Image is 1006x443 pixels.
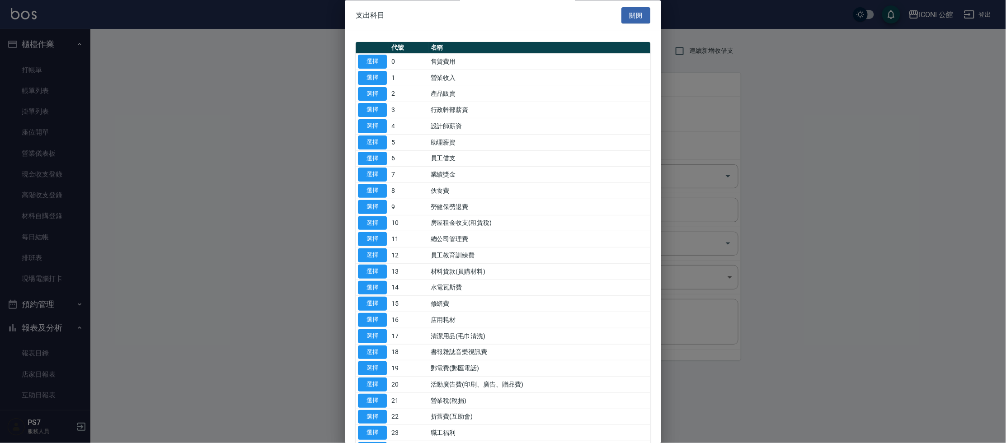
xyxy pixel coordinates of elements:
button: 選擇 [358,87,387,101]
td: 營業稅(稅捐) [428,393,650,409]
td: 助理薪資 [428,135,650,151]
button: 選擇 [358,233,387,247]
td: 8 [389,183,428,199]
td: 2 [389,86,428,103]
button: 選擇 [358,281,387,295]
td: 設計師薪資 [428,118,650,135]
td: 職工福利 [428,425,650,441]
button: 選擇 [358,329,387,343]
td: 14 [389,280,428,296]
td: 材料貨款(員購材料) [428,264,650,280]
button: 關閉 [621,7,650,24]
td: 業績獎金 [428,167,650,183]
td: 書報雜誌音樂視訊費 [428,345,650,361]
td: 15 [389,296,428,312]
td: 17 [389,328,428,345]
button: 選擇 [358,394,387,408]
td: 12 [389,247,428,264]
td: 10 [389,215,428,232]
button: 選擇 [358,249,387,263]
td: 7 [389,167,428,183]
td: 21 [389,393,428,409]
th: 代號 [389,42,428,54]
td: 18 [389,345,428,361]
td: 0 [389,54,428,70]
button: 選擇 [358,297,387,311]
button: 選擇 [358,345,387,359]
td: 23 [389,425,428,441]
td: 折舊費(互助會) [428,409,650,425]
button: 選擇 [358,184,387,198]
td: 店用耗材 [428,312,650,328]
button: 選擇 [358,426,387,440]
td: 勞健保勞退費 [428,199,650,215]
button: 選擇 [358,313,387,327]
button: 選擇 [358,200,387,214]
td: 1 [389,70,428,86]
td: 3 [389,102,428,118]
td: 11 [389,231,428,247]
td: 16 [389,312,428,328]
th: 名稱 [428,42,650,54]
td: 房屋租金收支(租賃稅) [428,215,650,232]
td: 6 [389,151,428,167]
button: 選擇 [358,55,387,69]
button: 選擇 [358,103,387,117]
button: 選擇 [358,120,387,134]
td: 清潔用品(毛巾清洗) [428,328,650,345]
button: 選擇 [358,135,387,149]
td: 員工教育訓練費 [428,247,650,264]
td: 9 [389,199,428,215]
td: 20 [389,377,428,393]
button: 選擇 [358,216,387,230]
td: 員工借支 [428,151,650,167]
button: 選擇 [358,362,387,376]
button: 選擇 [358,168,387,182]
button: 選擇 [358,152,387,166]
td: 5 [389,135,428,151]
td: 郵電費(郵匯電話) [428,360,650,377]
td: 伙食費 [428,183,650,199]
td: 19 [389,360,428,377]
td: 13 [389,264,428,280]
span: 支出科目 [356,11,385,20]
td: 營業收入 [428,70,650,86]
td: 修繕費 [428,296,650,312]
button: 選擇 [358,410,387,424]
td: 產品販賣 [428,86,650,103]
td: 4 [389,118,428,135]
td: 活動廣告費(印刷、廣告、贈品費) [428,377,650,393]
button: 選擇 [358,378,387,392]
td: 行政幹部薪資 [428,102,650,118]
button: 選擇 [358,71,387,85]
td: 售貨費用 [428,54,650,70]
button: 選擇 [358,265,387,279]
td: 水電瓦斯費 [428,280,650,296]
td: 22 [389,409,428,425]
td: 總公司管理費 [428,231,650,247]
